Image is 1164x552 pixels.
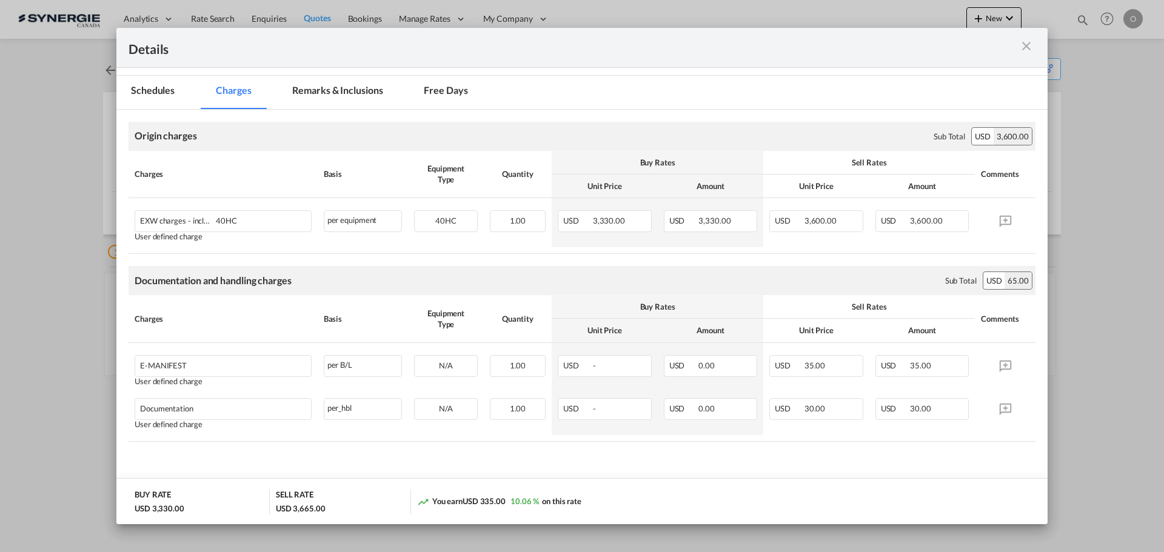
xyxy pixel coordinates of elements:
[558,301,757,312] div: Buy Rates
[763,175,869,198] th: Unit Price
[140,356,264,370] div: E-MANIFEST
[324,398,403,420] div: per_hbl
[910,216,942,225] span: 3,600.00
[140,399,264,413] div: Documentation
[775,216,803,225] span: USD
[804,216,837,225] span: 3,600.00
[417,496,581,508] div: You earn on this rate
[414,163,478,185] div: Equipment Type
[593,361,596,370] span: -
[983,272,1005,289] div: USD
[439,361,453,370] span: N/A
[945,275,977,286] div: Sub Total
[135,129,197,142] div: Origin charges
[910,404,931,413] span: 30.00
[563,216,591,225] span: USD
[135,232,312,241] div: User defined charge
[698,216,731,225] span: 3,330.00
[804,361,826,370] span: 35.00
[558,157,757,168] div: Buy Rates
[463,496,506,506] span: USD 335.00
[804,404,826,413] span: 30.00
[698,404,715,413] span: 0.00
[1005,272,1032,289] div: 65.00
[869,175,975,198] th: Amount
[324,355,403,377] div: per B/L
[698,361,715,370] span: 0.00
[593,216,625,225] span: 3,330.00
[201,76,266,109] md-tab-item: Charges
[417,496,429,508] md-icon: icon-trending-up
[669,404,697,413] span: USD
[763,319,869,342] th: Unit Price
[276,503,326,514] div: USD 3,665.00
[1019,39,1034,53] md-icon: icon-close m-3 fg-AAA8AD cursor
[324,313,403,324] div: Basis
[552,175,658,198] th: Unit Price
[510,361,526,370] span: 1.00
[769,157,969,168] div: Sell Rates
[669,361,697,370] span: USD
[934,131,965,142] div: Sub Total
[324,168,403,179] div: Basis
[975,151,1035,198] th: Comments
[435,216,457,225] span: 40HC
[135,503,184,514] div: USD 3,330.00
[439,404,453,413] span: N/A
[510,404,526,413] span: 1.00
[409,76,482,109] md-tab-item: Free days
[129,40,945,55] div: Details
[593,404,596,413] span: -
[563,404,591,413] span: USD
[324,210,403,232] div: per equipment
[116,76,495,109] md-pagination-wrapper: Use the left and right arrow keys to navigate between tabs
[490,168,546,179] div: Quantity
[881,361,909,370] span: USD
[276,489,313,503] div: SELL RATE
[869,319,975,342] th: Amount
[552,319,658,342] th: Unit Price
[140,211,264,225] div: EXW charges - including fumigation services
[135,274,292,287] div: Documentation and handling charges
[116,28,1048,525] md-dialog: Port of Loading ...
[135,420,312,429] div: User defined charge
[658,319,764,342] th: Amount
[135,168,312,179] div: Charges
[775,361,803,370] span: USD
[994,128,1032,145] div: 3,600.00
[669,216,697,225] span: USD
[135,489,171,503] div: BUY RATE
[490,313,546,324] div: Quantity
[658,175,764,198] th: Amount
[881,216,909,225] span: USD
[972,128,994,145] div: USD
[278,76,397,109] md-tab-item: Remarks & Inclusions
[881,404,909,413] span: USD
[510,216,526,225] span: 1.00
[116,76,189,109] md-tab-item: Schedules
[975,295,1035,342] th: Comments
[775,404,803,413] span: USD
[510,496,539,506] span: 10.06 %
[910,361,931,370] span: 35.00
[135,377,312,386] div: User defined charge
[135,313,312,324] div: Charges
[769,301,969,312] div: Sell Rates
[213,216,237,225] span: 40HC
[563,361,591,370] span: USD
[414,308,478,330] div: Equipment Type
